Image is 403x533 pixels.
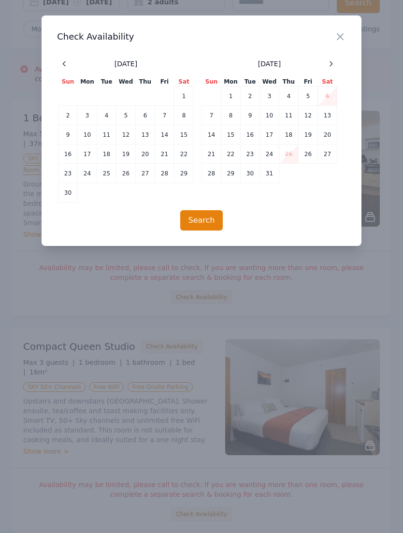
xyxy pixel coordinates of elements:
th: Sun [58,77,78,86]
th: Sat [174,77,194,86]
td: 20 [318,125,337,144]
td: 19 [116,144,136,164]
td: 24 [78,164,97,183]
td: 21 [202,144,221,164]
td: 20 [136,144,155,164]
td: 9 [241,106,260,125]
td: 23 [241,144,260,164]
td: 2 [241,86,260,106]
th: Mon [78,77,97,86]
td: 15 [174,125,194,144]
td: 12 [116,125,136,144]
button: Search [180,210,223,230]
th: Thu [279,77,299,86]
td: 15 [221,125,241,144]
td: 21 [155,144,174,164]
td: 30 [58,183,78,202]
span: [DATE] [258,59,281,69]
th: Tue [97,77,116,86]
td: 25 [97,164,116,183]
td: 25 [279,144,299,164]
h3: Check Availability [57,31,346,43]
td: 17 [78,144,97,164]
td: 9 [58,125,78,144]
td: 12 [299,106,318,125]
th: Tue [241,77,260,86]
td: 27 [136,164,155,183]
td: 7 [155,106,174,125]
td: 10 [78,125,97,144]
td: 5 [116,106,136,125]
td: 22 [174,144,194,164]
th: Fri [155,77,174,86]
td: 27 [318,144,337,164]
td: 8 [174,106,194,125]
td: 30 [241,164,260,183]
td: 19 [299,125,318,144]
td: 14 [202,125,221,144]
td: 6 [136,106,155,125]
td: 13 [318,106,337,125]
td: 10 [260,106,279,125]
th: Sat [318,77,337,86]
th: Sun [202,77,221,86]
td: 24 [260,144,279,164]
td: 13 [136,125,155,144]
td: 6 [318,86,337,106]
td: 22 [221,144,241,164]
td: 28 [155,164,174,183]
td: 31 [260,164,279,183]
td: 23 [58,164,78,183]
td: 26 [116,164,136,183]
td: 3 [78,106,97,125]
td: 18 [97,144,116,164]
td: 29 [174,164,194,183]
td: 16 [241,125,260,144]
th: Mon [221,77,241,86]
td: 5 [299,86,318,106]
td: 4 [97,106,116,125]
td: 16 [58,144,78,164]
td: 18 [279,125,299,144]
td: 7 [202,106,221,125]
span: [DATE] [115,59,137,69]
td: 3 [260,86,279,106]
td: 14 [155,125,174,144]
td: 28 [202,164,221,183]
th: Fri [299,77,318,86]
td: 11 [279,106,299,125]
td: 4 [279,86,299,106]
td: 17 [260,125,279,144]
th: Thu [136,77,155,86]
td: 8 [221,106,241,125]
td: 11 [97,125,116,144]
th: Wed [260,77,279,86]
td: 2 [58,106,78,125]
td: 29 [221,164,241,183]
td: 1 [174,86,194,106]
td: 1 [221,86,241,106]
td: 26 [299,144,318,164]
th: Wed [116,77,136,86]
